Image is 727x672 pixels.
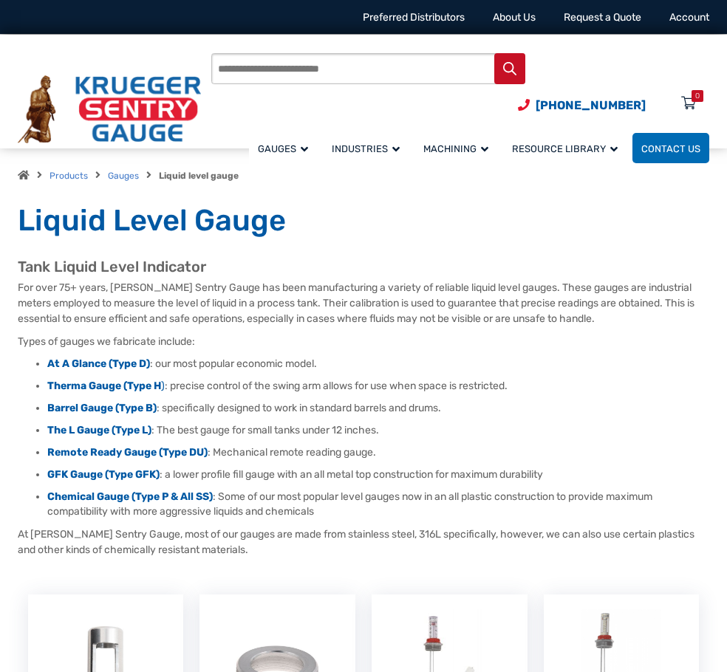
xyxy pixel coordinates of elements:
[323,131,414,165] a: Industries
[695,90,700,102] div: 0
[249,131,323,165] a: Gauges
[493,11,536,24] a: About Us
[18,258,709,276] h2: Tank Liquid Level Indicator
[363,11,465,24] a: Preferred Distributors
[159,171,239,181] strong: Liquid level gauge
[47,357,709,371] li: : our most popular economic model.
[641,143,700,154] span: Contact Us
[47,423,709,438] li: : The best gauge for small tanks under 12 inches.
[47,401,709,416] li: : specifically designed to work in standard barrels and drums.
[18,75,201,143] img: Krueger Sentry Gauge
[18,334,709,349] p: Types of gauges we fabricate include:
[47,424,151,436] a: The L Gauge (Type L)
[258,143,308,154] span: Gauges
[18,202,709,239] h1: Liquid Level Gauge
[47,380,161,392] strong: Therma Gauge (Type H
[503,131,632,165] a: Resource Library
[47,446,208,459] a: Remote Ready Gauge (Type DU)
[518,96,646,114] a: Phone Number (920) 434-8860
[47,402,157,414] a: Barrel Gauge (Type B)
[18,527,709,558] p: At [PERSON_NAME] Sentry Gauge, most of our gauges are made from stainless steel, 316L specificall...
[332,143,400,154] span: Industries
[108,171,139,181] a: Gauges
[50,171,88,181] a: Products
[47,379,709,394] li: : precise control of the swing arm allows for use when space is restricted.
[18,280,709,326] p: For over 75+ years, [PERSON_NAME] Sentry Gauge has been manufacturing a variety of reliable liqui...
[632,133,709,163] a: Contact Us
[423,143,488,154] span: Machining
[47,445,709,460] li: : Mechanical remote reading gauge.
[536,98,646,112] span: [PHONE_NUMBER]
[414,131,503,165] a: Machining
[47,490,213,503] a: Chemical Gauge (Type P & All SS)
[47,380,165,392] a: Therma Gauge (Type H)
[47,468,160,481] a: GFK Gauge (Type GFK)
[564,11,641,24] a: Request a Quote
[47,490,709,519] li: : Some of our most popular level gauges now in an all plastic construction to provide maximum com...
[512,143,618,154] span: Resource Library
[47,357,150,370] a: At A Glance (Type D)
[47,467,709,482] li: : a lower profile fill gauge with an all metal top construction for maximum durability
[669,11,709,24] a: Account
